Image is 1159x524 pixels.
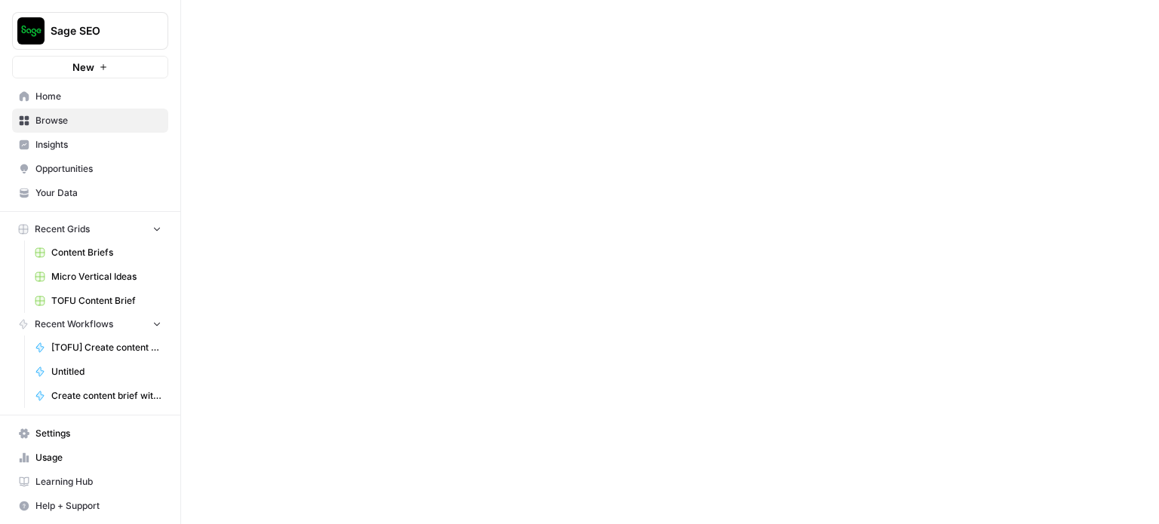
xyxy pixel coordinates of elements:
span: Content Briefs [51,246,161,259]
a: Usage [12,446,168,470]
a: Browse [12,109,168,133]
a: Settings [12,421,168,446]
a: Home [12,84,168,109]
a: Your Data [12,181,168,205]
a: [TOFU] Create content brief with internal links_FY26 [28,336,168,360]
span: Insights [35,138,161,152]
span: Untitled [51,365,161,378]
span: Settings [35,427,161,440]
span: Learning Hub [35,475,161,489]
span: TOFU Content Brief [51,294,161,308]
span: Sage SEO [51,23,142,38]
a: Learning Hub [12,470,168,494]
a: TOFU Content Brief [28,289,168,313]
button: Help + Support [12,494,168,518]
span: Create content brief with internal links [51,389,161,403]
span: Browse [35,114,161,127]
a: Create content brief with internal links [28,384,168,408]
span: [TOFU] Create content brief with internal links_FY26 [51,341,161,354]
span: Recent Workflows [35,317,113,331]
button: Workspace: Sage SEO [12,12,168,50]
a: Micro Vertical Ideas [28,265,168,289]
span: Home [35,90,161,103]
span: Opportunities [35,162,161,176]
button: Recent Grids [12,218,168,241]
span: Micro Vertical Ideas [51,270,161,283]
a: Insights [12,133,168,157]
span: New [72,60,94,75]
img: Sage SEO Logo [17,17,45,44]
a: Untitled [28,360,168,384]
a: Opportunities [12,157,168,181]
span: Usage [35,451,161,464]
button: Recent Workflows [12,313,168,336]
span: Your Data [35,186,161,200]
span: Help + Support [35,499,161,513]
a: Content Briefs [28,241,168,265]
span: Recent Grids [35,222,90,236]
button: New [12,56,168,78]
